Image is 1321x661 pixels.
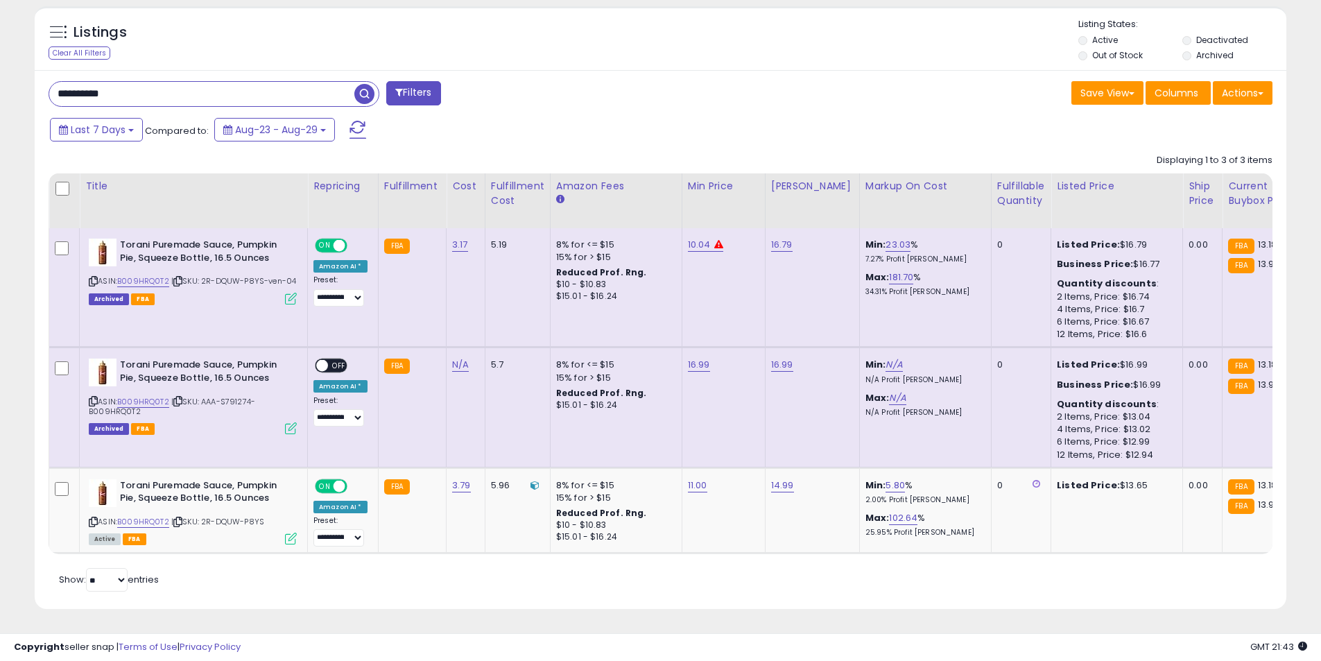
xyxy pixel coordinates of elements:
[688,479,707,492] a: 11.00
[171,275,296,286] span: | SKU: 2R-DQUW-P8YS-ven-04
[771,238,793,252] a: 16.79
[1057,303,1172,316] div: 4 Items, Price: $16.7
[889,391,906,405] a: N/A
[1057,411,1172,423] div: 2 Items, Price: $13.04
[997,359,1040,371] div: 0
[1189,479,1211,492] div: 0.00
[384,179,440,194] div: Fulfillment
[119,640,178,653] a: Terms of Use
[771,479,794,492] a: 14.99
[865,408,981,418] p: N/A Profit [PERSON_NAME]
[1258,257,1280,271] span: 13.99
[771,358,793,372] a: 16.99
[556,291,671,302] div: $15.01 - $16.24
[313,275,368,307] div: Preset:
[771,179,854,194] div: [PERSON_NAME]
[865,391,890,404] b: Max:
[556,531,671,543] div: $15.01 - $16.24
[1092,49,1143,61] label: Out of Stock
[1250,640,1307,653] span: 2025-09-6 21:43 GMT
[1228,239,1254,254] small: FBA
[1092,34,1118,46] label: Active
[865,511,890,524] b: Max:
[59,573,159,586] span: Show: entries
[14,640,64,653] strong: Copyright
[89,239,297,303] div: ASIN:
[556,194,564,206] small: Amazon Fees.
[235,123,318,137] span: Aug-23 - Aug-29
[1228,258,1254,273] small: FBA
[1057,179,1177,194] div: Listed Price
[452,179,479,194] div: Cost
[1078,18,1286,31] p: Listing States:
[1196,49,1234,61] label: Archived
[556,387,647,399] b: Reduced Prof. Rng.
[145,124,209,137] span: Compared to:
[1071,81,1143,105] button: Save View
[688,238,711,252] a: 10.04
[1196,34,1248,46] label: Deactivated
[1057,397,1157,411] b: Quantity discounts
[1057,257,1133,271] b: Business Price:
[886,479,905,492] a: 5.80
[556,372,671,384] div: 15% for > $15
[345,480,368,492] span: OFF
[89,359,297,433] div: ASIN:
[452,358,469,372] a: N/A
[316,480,334,492] span: ON
[889,271,913,284] a: 181.70
[1157,154,1272,167] div: Displaying 1 to 3 of 3 items
[117,275,169,287] a: B009HRQ0T2
[89,359,116,386] img: 31HQzIlV6lL._SL40_.jpg
[859,173,991,228] th: The percentage added to the cost of goods (COGS) that forms the calculator for Min & Max prices.
[1189,179,1216,208] div: Ship Price
[1057,479,1172,492] div: $13.65
[556,400,671,411] div: $15.01 - $16.24
[1057,398,1172,411] div: :
[386,81,440,105] button: Filters
[997,479,1040,492] div: 0
[886,238,910,252] a: 23.03
[120,479,288,508] b: Torani Puremade Sauce, Pumpkin Pie, Squeeze Bottle, 16.5 Ounces
[886,358,902,372] a: N/A
[1228,359,1254,374] small: FBA
[1057,238,1120,251] b: Listed Price:
[1057,423,1172,436] div: 4 Items, Price: $13.02
[117,396,169,408] a: B009HRQ0T2
[384,239,410,254] small: FBA
[1057,379,1172,391] div: $16.99
[123,533,146,545] span: FBA
[1258,479,1277,492] span: 13.18
[313,516,368,547] div: Preset:
[491,239,539,251] div: 5.19
[688,358,710,372] a: 16.99
[1213,81,1272,105] button: Actions
[556,359,671,371] div: 8% for <= $15
[1057,479,1120,492] b: Listed Price:
[384,479,410,495] small: FBA
[865,479,981,505] div: %
[89,479,116,507] img: 31HQzIlV6lL._SL40_.jpg
[328,360,350,372] span: OFF
[1057,316,1172,328] div: 6 Items, Price: $16.67
[865,255,981,264] p: 7.27% Profit [PERSON_NAME]
[131,293,155,305] span: FBA
[556,507,647,519] b: Reduced Prof. Rng.
[89,396,255,417] span: | SKU: AAA-S791274-B009HRQ0T2
[865,179,985,194] div: Markup on Cost
[556,479,671,492] div: 8% for <= $15
[865,239,981,264] div: %
[214,118,335,141] button: Aug-23 - Aug-29
[1155,86,1198,100] span: Columns
[1228,179,1300,208] div: Current Buybox Price
[131,423,155,435] span: FBA
[1057,291,1172,303] div: 2 Items, Price: $16.74
[1057,277,1172,290] div: :
[384,359,410,374] small: FBA
[452,479,471,492] a: 3.79
[865,495,981,505] p: 2.00% Profit [PERSON_NAME]
[889,511,917,525] a: 102.64
[49,46,110,60] div: Clear All Filters
[1057,358,1120,371] b: Listed Price:
[89,479,297,544] div: ASIN:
